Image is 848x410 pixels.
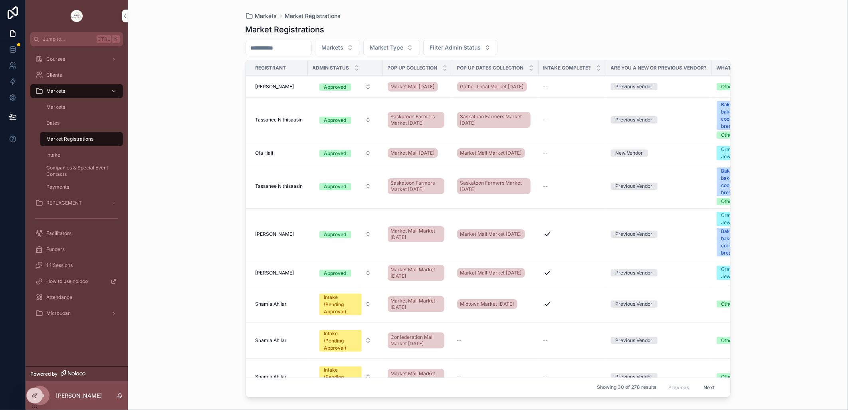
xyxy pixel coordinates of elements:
a: Market Mall Market [DATE] [388,263,448,283]
span: Market Mall Market [DATE] [391,228,441,241]
a: Market Mall Market [DATE] [388,296,444,312]
button: Select Button [363,40,420,55]
a: Confederation Mall Market [DATE] [388,332,444,348]
a: 1:1 Sessions [30,258,123,273]
a: -- [457,374,534,380]
button: Select Button [313,326,378,355]
button: Jump to...CtrlK [30,32,123,46]
div: New Vendor [616,149,643,157]
span: Courses [46,56,65,62]
span: Companies & Special Event Contacts [46,165,115,177]
span: [PERSON_NAME] [256,84,294,90]
a: Market Mall [DATE] [388,80,448,93]
button: Select Button [313,290,378,318]
h1: Market Registrations [246,24,325,35]
a: Saskatoon Farmers Market [DATE] [457,112,531,128]
div: scrollable content [26,46,128,331]
a: Select Button [313,326,378,355]
a: Select Button [313,79,378,94]
a: Previous Vendor [611,183,707,190]
a: Other [717,301,787,308]
div: Other [721,198,734,205]
div: Previous Vendor [616,116,653,123]
span: -- [543,117,548,123]
div: Approved [324,183,347,190]
div: Other [721,131,734,139]
a: Crafts, Artisan Goods, Jewelry or Other ProductsBakery Products (low-risk baked goods only. E.g.,... [717,212,787,257]
div: Other [721,337,734,344]
a: Gather Local Market [DATE] [457,80,534,93]
span: How to use noloco [46,278,88,285]
a: Market Registrations [40,132,123,146]
a: Courses [30,52,123,66]
a: Select Button [313,112,378,127]
div: Bakery Products (low-risk baked goods only. E.g., cookies, cakes, brownies, bread, etc.) [721,101,782,130]
span: Ctrl [97,35,111,43]
a: Previous Vendor [611,337,707,344]
div: Crafts, Artisan Goods, Jewelry or Other Products [721,266,782,280]
span: Midtown Market [DATE] [460,301,514,307]
span: Are you a new or previous vendor? [611,65,707,71]
a: Crafts, Artisan Goods, Jewelry or Other Products [717,146,787,160]
a: Crafts, Artisan Goods, Jewelry or Other Products [717,266,787,280]
a: Midtown Market [DATE] [457,298,534,310]
a: Other [717,373,787,380]
span: Admin Status [313,65,349,71]
a: Market Mall [DATE] [388,148,438,158]
span: [PERSON_NAME] [256,270,294,276]
button: Select Button [315,40,360,55]
span: Attendance [46,294,72,301]
a: Saskatoon Farmers Market [DATE] [388,178,444,194]
span: Shamla Ahilar [256,374,287,380]
span: Market Mall Market [DATE] [460,231,522,237]
a: Gather Local Market [DATE] [457,82,527,92]
div: Approved [324,150,347,157]
a: Attendance [30,290,123,305]
span: REPLACEMENT [46,200,82,206]
a: MicroLoan [30,306,123,320]
span: Saskatoon Farmers Market [DATE] [460,113,527,126]
button: Select Button [313,266,378,280]
a: Ofa Haji [256,150,303,156]
a: Market Mall Market [DATE] [388,226,444,242]
span: -- [543,337,548,344]
a: Market Registrations [285,12,341,20]
div: Previous Vendor [616,269,653,277]
a: Powered by [26,366,128,381]
a: -- [543,84,601,90]
a: -- [543,150,601,156]
span: K [113,36,119,42]
span: Saskatoon Farmers Market [DATE] [391,113,441,126]
img: App logo [70,10,83,22]
span: Market Mall Market [DATE] [391,370,441,383]
div: Previous Vendor [616,301,653,308]
a: Shamla Ahilar [256,301,303,307]
div: Other [721,373,734,380]
span: Confederation Mall Market [DATE] [391,334,441,347]
div: Bakery Products (low-risk baked goods only. E.g., cookies, cakes, brownies, bread, etc.) [721,167,782,196]
a: Select Button [313,145,378,161]
span: Market Registrations [46,136,93,142]
span: Pop up dates collection [457,65,524,71]
span: 1:1 Sessions [46,262,73,269]
span: Payments [46,184,69,190]
button: Select Button [313,146,378,160]
span: Markets [46,88,65,94]
a: Previous Vendor [611,231,707,238]
span: Ofa Haji [256,150,273,156]
a: Clients [30,68,123,82]
a: Select Button [313,362,378,392]
a: Market Mall Market [DATE] [388,265,444,281]
a: Payments [40,180,123,194]
a: Market Mall Market [DATE] [388,369,444,385]
a: Market Mall Market [DATE] [388,225,448,244]
a: How to use noloco [30,274,123,289]
span: -- [543,183,548,189]
a: Market Mall Market [DATE] [457,147,534,159]
div: Previous Vendor [616,231,653,238]
div: Bakery Products (low-risk baked goods only. E.g., cookies, cakes, brownies, bread, etc.) [721,228,782,257]
a: Market Mall Market [DATE] [457,229,525,239]
div: Previous Vendor [616,337,653,344]
button: Select Button [313,179,378,193]
span: Showing 30 of 278 results [597,384,656,391]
